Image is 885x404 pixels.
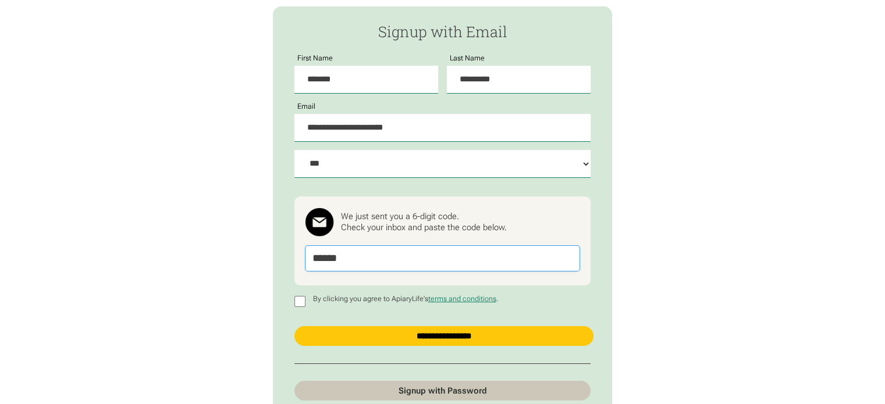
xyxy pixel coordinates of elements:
[294,381,591,401] a: Signup with Password
[447,55,489,63] label: Last Name
[294,103,319,111] label: Email
[294,23,591,40] h2: Signup with Email
[428,295,496,303] a: terms and conditions
[310,295,502,303] p: By clicking you agree to ApiaryLife's .
[294,55,337,63] label: First Name
[341,211,507,232] div: We just sent you a 6-digit code. Check your inbox and paste the code below.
